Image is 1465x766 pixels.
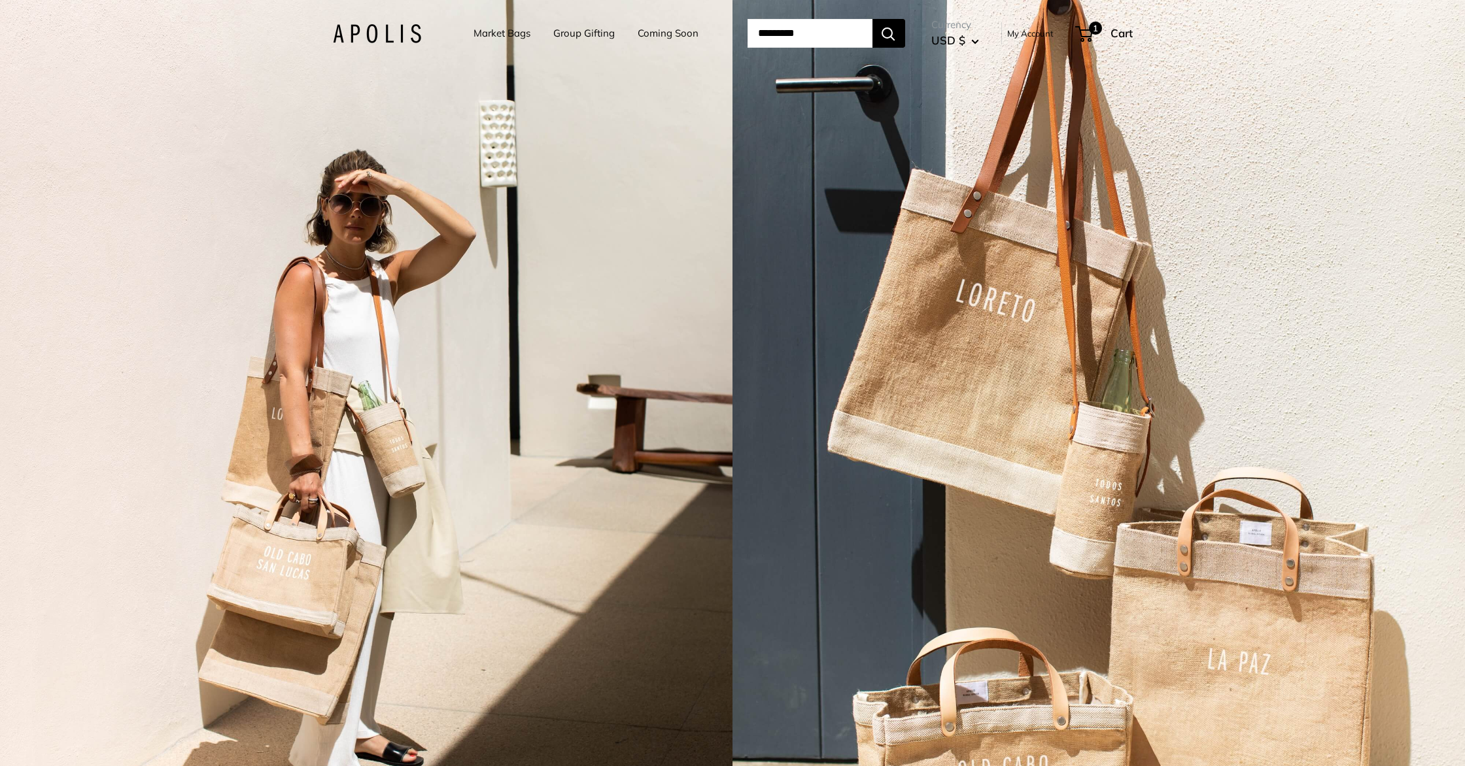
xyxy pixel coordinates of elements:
[931,33,965,47] span: USD $
[1088,22,1101,35] span: 1
[333,24,421,43] img: Apolis
[1077,23,1133,44] a: 1 Cart
[638,24,698,42] a: Coming Soon
[1111,26,1133,40] span: Cart
[553,24,615,42] a: Group Gifting
[474,24,530,42] a: Market Bags
[1007,25,1054,41] a: My Account
[748,19,872,48] input: Search...
[872,19,905,48] button: Search
[931,30,979,51] button: USD $
[931,16,979,34] span: Currency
